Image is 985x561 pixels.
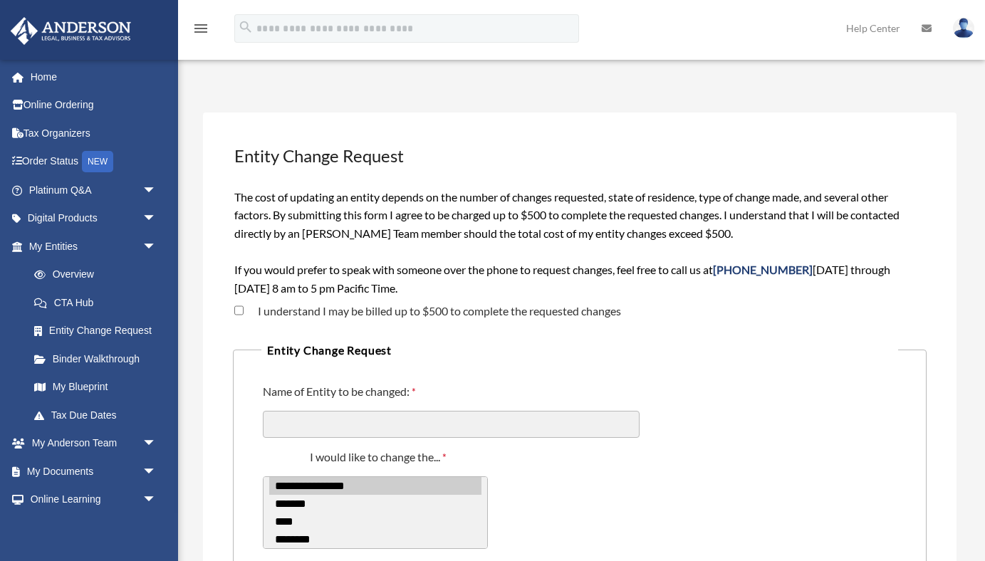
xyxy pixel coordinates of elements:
span: arrow_drop_down [142,204,171,234]
label: I understand I may be billed up to $500 to complete the requested changes [244,305,620,317]
a: My Documentsarrow_drop_down [10,457,178,486]
a: Binder Walkthrough [20,345,178,373]
i: search [238,19,254,35]
a: Online Learningarrow_drop_down [10,486,178,514]
span: arrow_drop_down [142,176,171,205]
a: My Blueprint [20,373,178,402]
img: Anderson Advisors Platinum Portal [6,17,135,45]
label: Name of Entity to be changed: [263,384,419,402]
a: CTA Hub [20,288,178,317]
div: NEW [82,151,113,172]
img: User Pic [953,18,974,38]
span: The cost of updating an entity depends on the number of changes requested, state of residence, ty... [234,190,900,295]
a: Digital Productsarrow_drop_down [10,204,178,233]
span: arrow_drop_down [142,457,171,486]
h3: Entity Change Request [233,142,926,169]
a: Online Ordering [10,91,178,120]
legend: Entity Change Request [261,340,898,360]
a: Tax Organizers [10,119,178,147]
a: Home [10,63,178,91]
i: menu [192,20,209,37]
a: Order StatusNEW [10,147,178,177]
a: menu [192,25,209,37]
label: I would like to change the... [263,449,497,468]
a: Platinum Q&Aarrow_drop_down [10,176,178,204]
a: My Anderson Teamarrow_drop_down [10,429,178,458]
a: Entity Change Request [20,317,171,345]
span: arrow_drop_down [142,429,171,458]
a: My Entitiesarrow_drop_down [10,232,178,261]
a: Tax Due Dates [20,401,178,429]
a: Overview [20,261,178,289]
span: arrow_drop_down [142,486,171,515]
span: arrow_drop_down [142,232,171,261]
span: [PHONE_NUMBER] [713,263,813,276]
